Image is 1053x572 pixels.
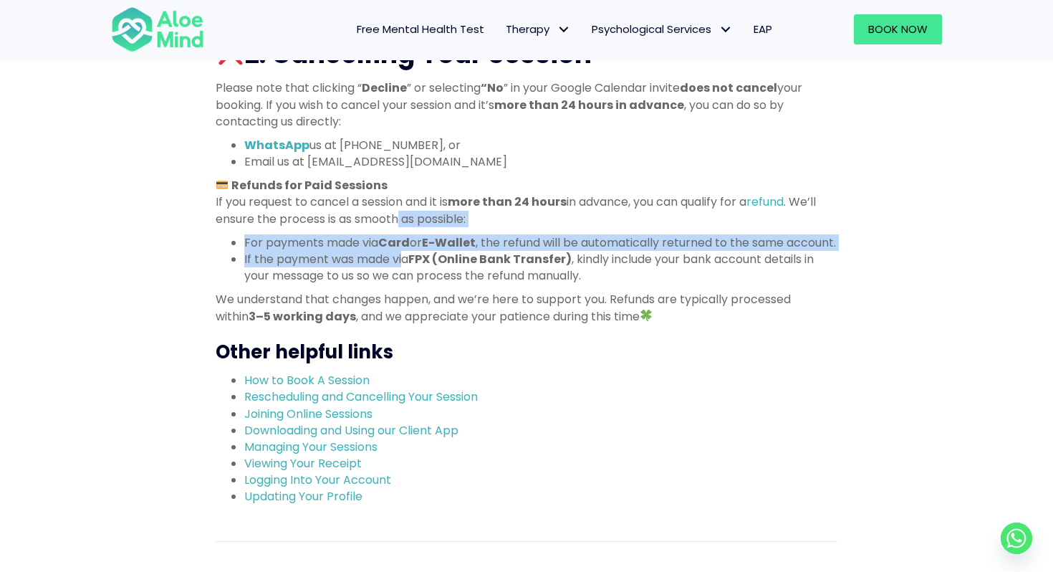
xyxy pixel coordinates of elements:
a: Psychological ServicesPsychological Services: submenu [581,14,743,44]
li: If the payment was made via , kindly include your bank account details in your message to us so w... [244,251,837,284]
a: EAP [743,14,783,44]
span: Free Mental Health Test [357,22,484,37]
strong: more than 24 hours [448,194,567,210]
strong: does not cancel [680,80,777,96]
strong: Card [378,234,410,251]
a: Book Now [854,14,942,44]
img: 🍀 [640,310,652,321]
a: Logging Into Your Account [244,472,391,488]
p: We understand that changes happen, and we’re here to support you. Refunds are typically processed... [216,291,837,324]
li: For payments made via or , the refund will be automatically returned to the same account. [244,234,837,251]
strong: “No [481,80,504,96]
h3: Other helpful links [216,339,837,365]
p: Please note that clicking “ ” or selecting ” in your Google Calendar invite your booking. If you ... [216,80,837,130]
strong: E-Wallet [422,234,476,251]
span: EAP [754,22,772,37]
img: Aloe mind Logo [111,6,204,53]
strong: Decline [362,80,407,96]
nav: Menu [223,14,783,44]
a: TherapyTherapy: submenu [495,14,581,44]
a: Rescheduling and Cancelling Your Session [244,389,478,405]
img: 💳 [216,179,228,191]
a: How to Book A Session [244,372,370,389]
strong: Refunds for Paid Sessions [231,177,388,194]
a: refund [746,194,784,210]
li: Email us at [EMAIL_ADDRESS][DOMAIN_NAME] [244,153,837,170]
span: Therapy: submenu [553,19,574,40]
a: Downloading and Using our Client App [244,422,458,439]
strong: 3–5 working days [249,308,356,325]
a: Updating Your Profile [244,488,362,505]
a: Viewing Your Receipt [244,455,362,472]
span: Book Now [868,22,928,37]
strong: FPX (Online Bank Transfer) [408,251,572,267]
span: Therapy [506,22,570,37]
a: Managing Your Sessions [244,439,378,455]
strong: more than 24 hours in advance [494,97,684,113]
li: us at [PHONE_NUMBER], or [244,137,837,153]
span: Psychological Services: submenu [715,19,736,40]
a: Free Mental Health Test [346,14,495,44]
a: Joining Online Sessions [244,406,372,422]
p: If you request to cancel a session and it is in advance, you can qualify for a . We’ll ensure the... [216,177,837,227]
a: WhatsApp [244,137,309,153]
a: Whatsapp [1001,523,1032,554]
span: Psychological Services [592,22,732,37]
